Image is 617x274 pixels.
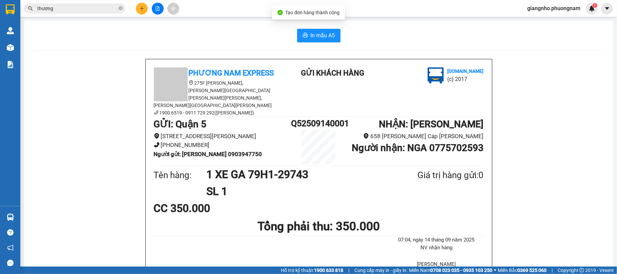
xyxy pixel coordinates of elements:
strong: 0369 525 060 [517,268,547,273]
img: warehouse-icon [7,214,14,221]
b: Người nhận : NGA 0775702593 [352,142,484,153]
li: 658 [PERSON_NAME] Cáp [PERSON_NAME] [346,132,484,141]
span: Hỗ trợ kỹ thuật: [281,267,343,274]
span: giangnho.phuongnam [522,4,586,13]
span: search [28,6,33,11]
span: caret-down [604,5,610,12]
button: caret-down [601,3,613,15]
span: ⚪️ [494,269,496,272]
span: Miền Nam [409,267,492,274]
span: notification [7,245,14,251]
button: file-add [152,3,164,15]
li: [STREET_ADDRESS][PERSON_NAME] [154,132,291,141]
span: Cung cấp máy in - giấy in: [354,267,407,274]
li: 1900 6519 - 0911 729 292([PERSON_NAME]) [154,109,276,117]
span: environment [189,80,193,85]
li: [PERSON_NAME] [389,260,484,269]
img: warehouse-icon [7,44,14,51]
li: 07:04, ngày 14 tháng 09 năm 2025 [389,236,484,244]
li: [PHONE_NUMBER] [154,141,291,150]
span: phone [154,142,160,148]
b: [DOMAIN_NAME] [447,68,484,74]
h1: Tổng phải thu: 350.000 [154,217,484,236]
span: environment [363,133,369,139]
div: Giá trị hàng gửi: 0 [385,168,484,182]
span: copyright [579,268,584,273]
span: close-circle [119,5,123,12]
span: check-circle [277,10,283,15]
b: Người gửi : [PERSON_NAME] 0903947750 [154,151,262,157]
div: CC 350.000 [154,200,263,217]
li: 275F [PERSON_NAME], [PERSON_NAME][GEOGRAPHIC_DATA][PERSON_NAME][PERSON_NAME], [PERSON_NAME][GEOGR... [154,79,276,109]
input: Tìm tên, số ĐT hoặc mã đơn [37,5,117,12]
span: Tạo đơn hàng thành công [286,10,340,15]
span: message [7,260,14,266]
b: Gửi khách hàng [301,69,364,77]
div: Tên hàng: [154,168,207,182]
button: plus [136,3,148,15]
span: | [552,267,553,274]
span: file-add [155,6,160,11]
button: printerIn mẫu A5 [297,29,341,42]
span: In mẫu A5 [311,31,335,40]
li: NV nhận hàng [389,244,484,252]
img: warehouse-icon [7,27,14,34]
b: NHẬN : [PERSON_NAME] [379,119,484,130]
span: phone [154,110,159,115]
span: question-circle [7,229,14,236]
span: plus [140,6,144,11]
span: | [348,267,349,274]
img: logo-vxr [6,4,15,15]
h1: 1 XE GA 79H1-29743 [206,166,385,183]
li: (c) 2017 [447,75,484,83]
img: logo.jpg [428,67,444,84]
span: aim [171,6,176,11]
sup: 1 [593,3,597,8]
button: aim [167,3,179,15]
span: 1 [594,3,596,8]
h1: SL 1 [206,183,385,200]
b: GỬI : Quận 5 [154,119,207,130]
strong: 0708 023 035 - 0935 103 250 [430,268,492,273]
h1: Q52509140001 [291,117,346,130]
b: Phương Nam Express [189,69,274,77]
span: printer [303,33,308,39]
span: Miền Bắc [498,267,547,274]
span: close-circle [119,6,123,10]
img: solution-icon [7,61,14,68]
strong: 1900 633 818 [314,268,343,273]
span: environment [154,133,160,139]
img: icon-new-feature [589,5,595,12]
